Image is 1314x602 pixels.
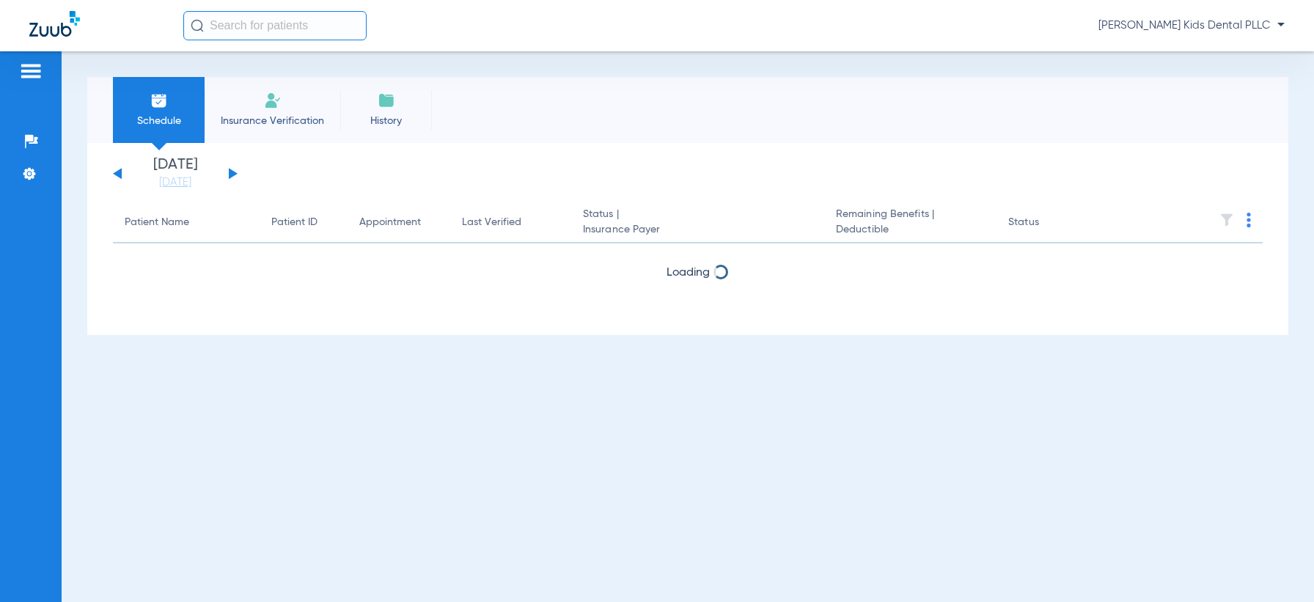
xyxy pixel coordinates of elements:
[264,92,282,109] img: Manual Insurance Verification
[1098,18,1285,33] span: [PERSON_NAME] Kids Dental PLLC
[1247,213,1251,227] img: group-dot-blue.svg
[583,222,812,238] span: Insurance Payer
[125,215,189,230] div: Patient Name
[462,215,521,230] div: Last Verified
[1219,213,1234,227] img: filter.svg
[359,215,421,230] div: Appointment
[271,215,318,230] div: Patient ID
[571,202,824,243] th: Status |
[125,215,248,230] div: Patient Name
[131,175,219,190] a: [DATE]
[824,202,996,243] th: Remaining Benefits |
[191,19,204,32] img: Search Icon
[216,114,329,128] span: Insurance Verification
[359,215,438,230] div: Appointment
[19,62,43,80] img: hamburger-icon
[378,92,395,109] img: History
[131,158,219,190] li: [DATE]
[462,215,559,230] div: Last Verified
[996,202,1095,243] th: Status
[29,11,80,37] img: Zuub Logo
[271,215,336,230] div: Patient ID
[667,267,710,279] span: Loading
[183,11,367,40] input: Search for patients
[124,114,194,128] span: Schedule
[836,222,985,238] span: Deductible
[351,114,421,128] span: History
[150,92,168,109] img: Schedule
